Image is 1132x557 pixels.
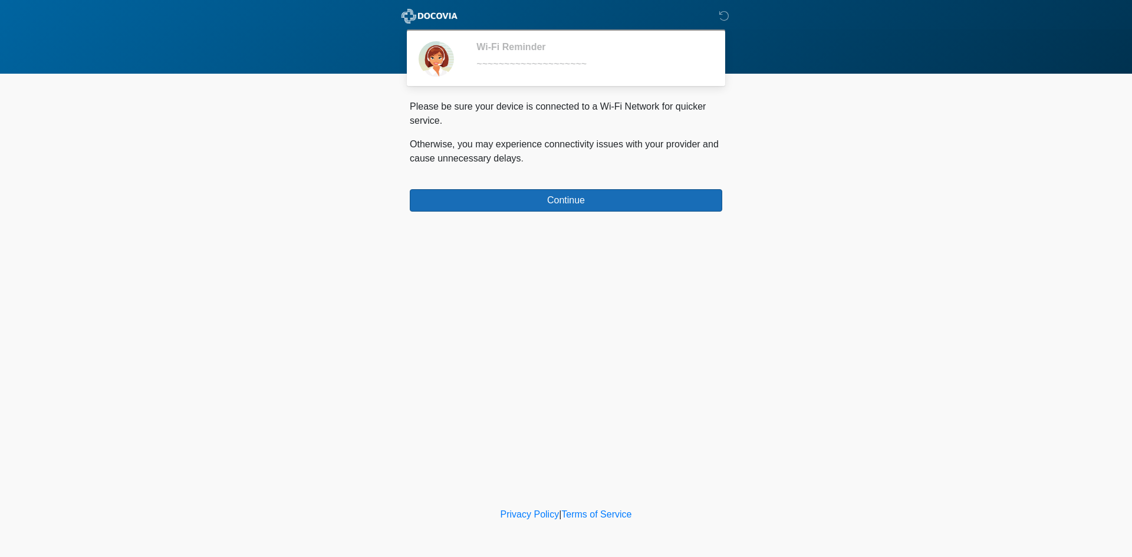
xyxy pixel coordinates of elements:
span: . [521,153,524,163]
p: Please be sure your device is connected to a Wi-Fi Network for quicker service. [410,100,722,128]
div: ~~~~~~~~~~~~~~~~~~~~ [476,57,705,71]
p: Otherwise, you may experience connectivity issues with your provider and cause unnecessary delays [410,137,722,166]
img: Agent Avatar [419,41,454,77]
a: | [559,509,561,519]
h2: Wi-Fi Reminder [476,41,705,52]
img: ABC Med Spa- GFEase Logo [398,9,461,24]
button: Continue [410,189,722,212]
a: Terms of Service [561,509,631,519]
a: Privacy Policy [501,509,560,519]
